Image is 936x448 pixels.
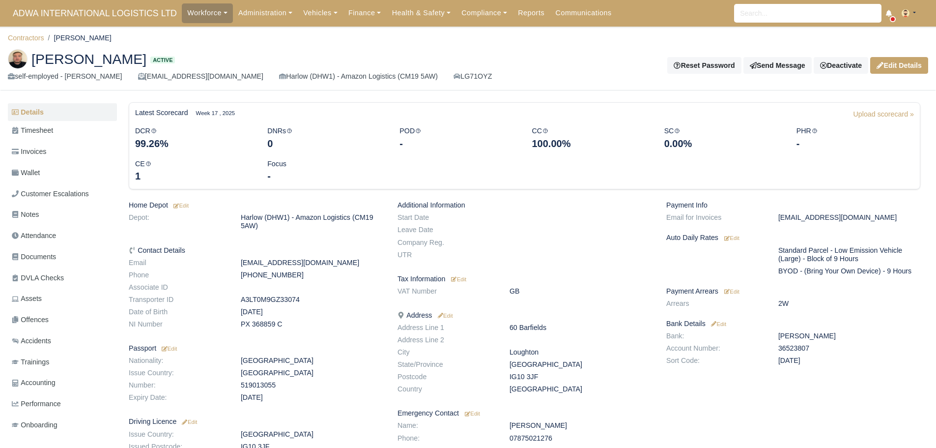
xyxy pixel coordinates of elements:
dt: Nationality: [121,357,233,365]
div: PHR [789,125,921,150]
h6: Home Depot [129,201,383,209]
div: CE [128,158,260,183]
dt: Country [390,385,502,393]
small: Edit [436,313,453,319]
div: Harlow (DHW1) - Amazon Logistics (CM19 5AW) [279,71,438,82]
dd: [DATE] [771,357,928,365]
div: 100.00% [532,137,649,150]
dd: 60 Barfields [502,324,659,332]
dt: Bank: [659,332,771,340]
dt: Sort Code: [659,357,771,365]
a: Health & Safety [386,3,456,23]
dt: Company Reg. [390,239,502,247]
span: Attendance [12,230,56,241]
span: Offences [12,314,49,326]
dt: Date of Birth [121,308,233,316]
dd: [GEOGRAPHIC_DATA] [233,369,390,377]
a: Send Message [743,57,812,74]
div: - [267,169,385,183]
a: LG71OYZ [454,71,492,82]
a: Trainings [8,353,117,372]
div: DNRs [260,125,392,150]
input: Search... [734,4,881,23]
a: Performance [8,394,117,414]
a: Edit [436,311,453,319]
h6: Driving Licence [129,418,383,426]
a: Finance [343,3,387,23]
dt: Start Date [390,213,502,222]
h6: Auto Daily Rates [666,234,920,242]
div: 99.26% [135,137,253,150]
a: Edit [722,287,739,295]
dd: IG10 3JF [502,373,659,381]
a: Edit [172,201,189,209]
dd: Standard Parcel - Low Emission Vehicle (Large) - Block of 9 Hours [771,246,928,263]
a: Contractors [8,34,44,42]
a: Accidents [8,331,117,351]
span: Documents [12,251,56,263]
a: Onboarding [8,416,117,435]
span: Timesheet [12,125,53,136]
small: Edit [724,289,739,295]
dd: 36523807 [771,344,928,353]
dt: Depot: [121,213,233,230]
small: Edit [160,346,177,352]
h6: Payment Info [666,201,920,209]
span: DVLA Checks [12,272,64,284]
dd: [GEOGRAPHIC_DATA] [502,385,659,393]
span: Customer Escalations [12,188,89,200]
dd: BYOD - (Bring Your Own Device) - 9 Hours [771,267,928,275]
dd: [PERSON_NAME] [771,332,928,340]
span: Performance [12,398,61,410]
a: Upload scorecard » [853,109,914,125]
a: Accounting [8,373,117,392]
small: Edit [172,203,189,209]
a: Customer Escalations [8,184,117,204]
h6: Payment Arrears [666,287,920,296]
small: Edit [709,321,726,327]
dd: 2W [771,299,928,308]
a: Edit [160,344,177,352]
a: Administration [233,3,298,23]
a: Attendance [8,226,117,245]
dt: Transporter ID [121,296,233,304]
span: Active [150,57,175,64]
div: [EMAIL_ADDRESS][DOMAIN_NAME] [138,71,263,82]
span: Notes [12,209,39,220]
a: Edit [180,418,197,425]
a: Timesheet [8,121,117,140]
small: Edit [724,235,739,241]
dt: Arrears [659,299,771,308]
small: Edit [451,276,466,282]
dt: Postcode [390,373,502,381]
div: - [796,137,914,150]
a: ADWA INTERNATIONAL LOGISTICS LTD [8,4,182,23]
div: SC [657,125,789,150]
a: Edit [449,275,466,283]
div: self-employed - [PERSON_NAME] [8,71,122,82]
div: Jack Nicoll [0,41,936,90]
button: Reset Password [667,57,741,74]
a: Details [8,103,117,121]
dt: Leave Date [390,226,502,234]
dt: Address Line 1 [390,324,502,332]
dd: [GEOGRAPHIC_DATA] [233,357,390,365]
dd: GB [502,287,659,296]
small: Edit [180,419,197,425]
dt: UTR [390,251,502,259]
a: Communications [550,3,617,23]
span: Invoices [12,146,46,157]
dd: PX 368859 C [233,320,390,329]
h6: Emergency Contact [397,409,652,418]
dt: Address Line 2 [390,336,502,344]
div: - [399,137,517,150]
dd: Harlow (DHW1) - Amazon Logistics (CM19 5AW) [233,213,390,230]
a: Invoices [8,142,117,161]
dt: Email for Invoices [659,213,771,222]
dd: A3LT0M9GZ33074 [233,296,390,304]
a: Deactivate [814,57,868,74]
div: 0 [267,137,385,150]
a: Vehicles [298,3,343,23]
a: Assets [8,289,117,308]
dt: Associate ID [121,283,233,292]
